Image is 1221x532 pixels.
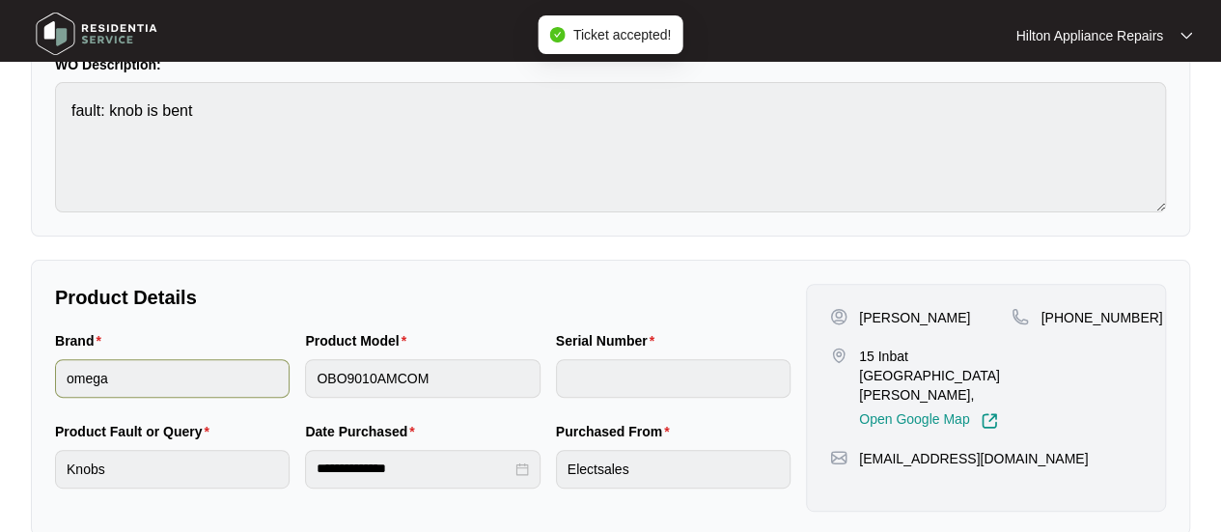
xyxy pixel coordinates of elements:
label: Product Fault or Query [55,422,217,441]
img: Link-External [981,412,998,430]
label: Purchased From [556,422,678,441]
p: [PERSON_NAME] [859,308,970,327]
label: Product Model [305,331,414,350]
span: check-circle [550,27,566,42]
textarea: fault: knob is bent [55,82,1166,212]
p: Hilton Appliance Repairs [1015,26,1163,45]
input: Brand [55,359,290,398]
label: Serial Number [556,331,662,350]
input: Product Model [305,359,540,398]
span: [PHONE_NUMBER] [1041,310,1162,325]
input: Product Fault or Query [55,450,290,489]
a: Open Google Map [859,412,998,430]
img: user-pin [830,308,847,325]
img: map-pin [830,347,847,364]
p: 15 Inbat [GEOGRAPHIC_DATA][PERSON_NAME], [859,347,1012,405]
input: Serial Number [556,359,791,398]
label: Date Purchased [305,422,422,441]
span: Ticket accepted! [573,27,671,42]
img: map-pin [830,449,847,466]
img: dropdown arrow [1180,31,1192,41]
img: residentia service logo [29,5,164,63]
label: Brand [55,331,109,350]
input: Purchased From [556,450,791,489]
input: Date Purchased [317,459,511,479]
p: Product Details [55,284,791,311]
img: map-pin [1012,308,1029,325]
p: [EMAIL_ADDRESS][DOMAIN_NAME] [859,449,1088,468]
